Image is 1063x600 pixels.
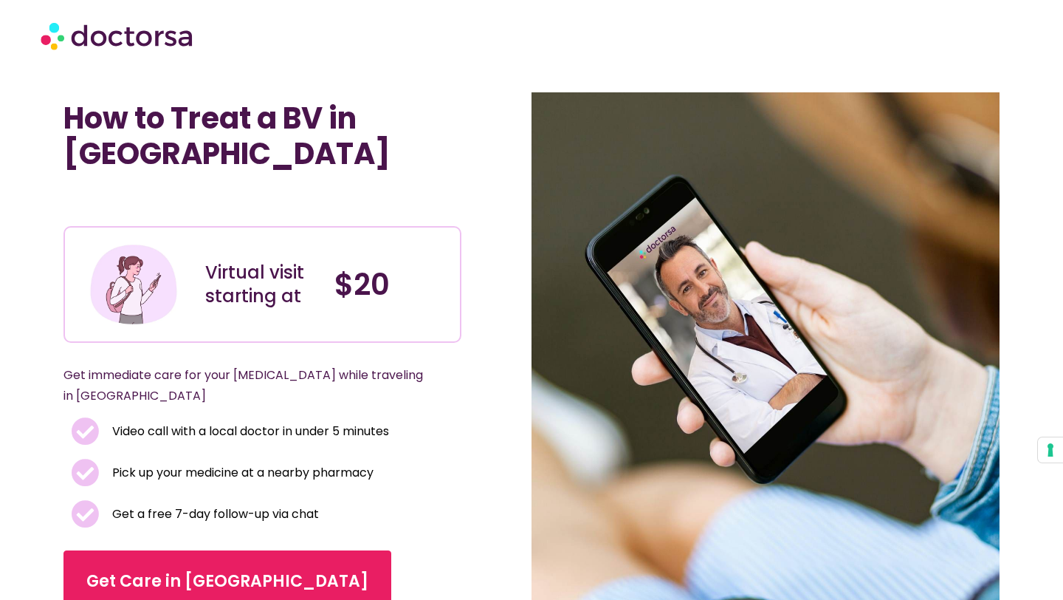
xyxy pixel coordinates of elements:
span: Video call with a local doctor in under 5 minutes [109,421,389,442]
span: Get Care in [GEOGRAPHIC_DATA] [86,570,368,593]
div: Virtual visit starting at [205,261,320,308]
span: Get a free 7-day follow-up via chat [109,504,319,525]
button: Your consent preferences for tracking technologies [1038,437,1063,463]
p: Get immediate care for your [MEDICAL_DATA] while traveling in [GEOGRAPHIC_DATA] [63,365,426,406]
iframe: Customer reviews powered by Trustpilot [71,194,292,211]
span: Pick up your medicine at a nearby pharmacy [109,463,374,483]
img: Illustration depicting a young woman in a casual outfit, engaged with her smartphone. She has a p... [88,239,179,330]
h1: How to Treat a BV in [GEOGRAPHIC_DATA] [63,100,461,171]
h4: $20 [334,267,449,302]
